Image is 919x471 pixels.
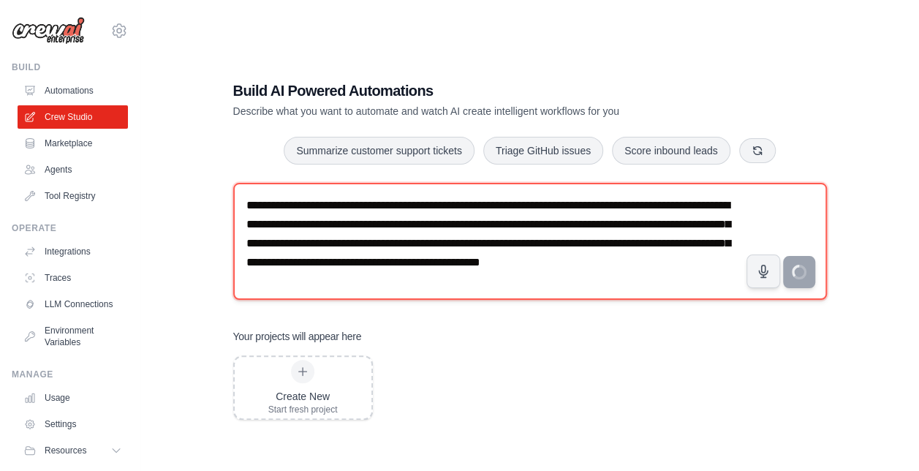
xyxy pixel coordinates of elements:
a: Automations [18,79,128,102]
button: Score inbound leads [612,137,730,165]
p: Describe what you want to automate and watch AI create intelligent workflows for you [233,104,725,118]
div: Start fresh project [268,404,338,415]
img: Logo [12,17,85,45]
h3: Your projects will appear here [233,329,362,344]
a: Agents [18,158,128,181]
div: Build [12,61,128,73]
a: Settings [18,412,128,436]
a: Usage [18,386,128,410]
a: Environment Variables [18,319,128,354]
span: Resources [45,445,86,456]
a: Crew Studio [18,105,128,129]
a: Integrations [18,240,128,263]
button: Click to speak your automation idea [746,255,780,288]
div: Manage [12,369,128,380]
button: Triage GitHub issues [483,137,603,165]
button: Resources [18,439,128,462]
a: LLM Connections [18,293,128,316]
a: Tool Registry [18,184,128,208]
a: Marketplace [18,132,128,155]
a: Traces [18,266,128,290]
iframe: Chat Widget [846,401,919,471]
button: Get new suggestions [739,138,776,163]
button: Summarize customer support tickets [284,137,474,165]
div: Operate [12,222,128,234]
h1: Build AI Powered Automations [233,80,725,101]
div: Create New [268,389,338,404]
